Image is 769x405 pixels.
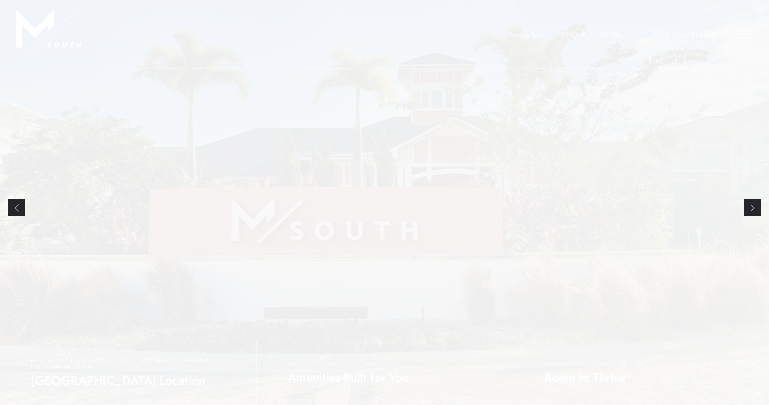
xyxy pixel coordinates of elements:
[733,30,753,38] button: Open Menu
[653,28,715,40] a: Find Your Home
[544,360,644,367] span: Layouts Perfect For Every Lifestyle
[561,30,621,39] a: Call Us at 813-570-8014
[744,199,761,216] a: Next
[287,369,409,386] span: Amenities Built for You
[256,340,512,405] a: Modern Lifestyle Centric Spaces
[513,340,769,405] a: Layouts Perfect For Every Lifestyle
[31,356,248,370] span: Minutes from [GEOGRAPHIC_DATA], [GEOGRAPHIC_DATA], & [GEOGRAPHIC_DATA]
[287,360,409,367] span: Modern Lifestyle Centric Spaces
[561,30,621,39] span: [PHONE_NUMBER]
[16,10,81,59] img: MSouth
[31,372,248,389] span: [GEOGRAPHIC_DATA] Location
[509,30,544,39] a: Book a Tour
[544,369,644,386] span: Room to Thrive
[8,199,25,216] a: Previous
